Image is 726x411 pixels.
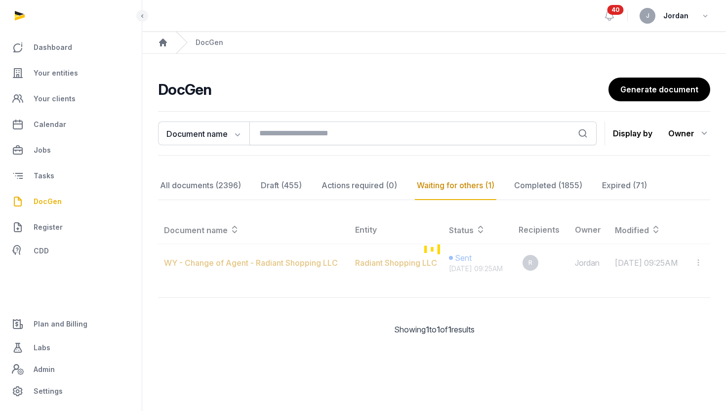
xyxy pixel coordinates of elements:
[663,10,688,22] span: Jordan
[8,113,134,136] a: Calendar
[8,190,134,213] a: DocGen
[613,125,652,141] p: Display by
[8,379,134,403] a: Settings
[34,119,66,130] span: Calendar
[437,325,440,334] span: 1
[8,164,134,188] a: Tasks
[8,215,134,239] a: Register
[426,325,429,334] span: 1
[34,144,51,156] span: Jobs
[646,13,649,19] span: J
[158,81,608,98] h2: DocGen
[142,32,726,54] nav: Breadcrumb
[668,125,710,141] div: Owner
[8,360,134,379] a: Admin
[158,324,710,335] div: Showing to of results
[608,78,710,101] a: Generate document
[8,336,134,360] a: Labs
[607,5,624,15] span: 40
[600,171,649,200] div: Expired (71)
[34,342,50,354] span: Labs
[320,171,399,200] div: Actions required (0)
[640,8,655,24] button: J
[8,312,134,336] a: Plan and Billing
[158,122,249,145] button: Document name
[34,196,62,207] span: DocGen
[8,241,134,261] a: CDD
[8,61,134,85] a: Your entities
[34,245,49,257] span: CDD
[34,41,72,53] span: Dashboard
[8,36,134,59] a: Dashboard
[8,87,134,111] a: Your clients
[512,171,584,200] div: Completed (1855)
[34,93,76,105] span: Your clients
[34,170,54,182] span: Tasks
[34,221,63,233] span: Register
[158,216,710,282] div: Loading
[415,171,496,200] div: Waiting for others (1)
[196,38,223,47] div: DocGen
[34,67,78,79] span: Your entities
[158,171,243,200] div: All documents (2396)
[34,364,55,375] span: Admin
[448,325,451,334] span: 1
[34,385,63,397] span: Settings
[8,138,134,162] a: Jobs
[34,318,87,330] span: Plan and Billing
[259,171,304,200] div: Draft (455)
[158,171,710,200] nav: Tabs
